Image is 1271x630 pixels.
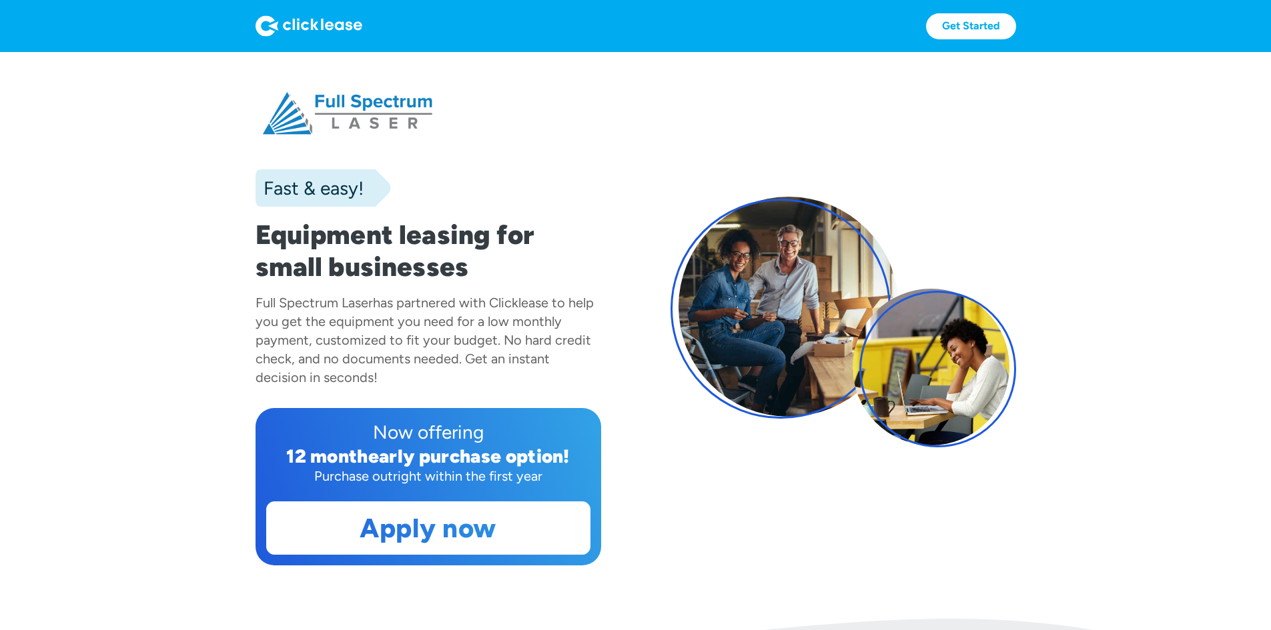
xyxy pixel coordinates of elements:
[853,289,1009,445] img: A woman sitting at her computer outside.
[256,219,601,283] h1: Equipment leasing for small businesses
[926,13,1016,39] a: Get Started
[256,295,373,311] div: Full Spectrum Laser
[256,15,362,37] img: Logo
[266,419,590,445] div: Now offering
[267,502,590,554] a: Apply now
[256,175,364,201] div: Fast & easy!
[286,445,368,467] div: 12 month
[256,295,594,385] div: has partnered with Clicklease to help you get the equipment you need for a low monthly payment, c...
[266,467,590,485] div: Purchase outright within the first year
[368,445,570,467] div: early purchase option!
[679,197,899,417] img: A man and a woman sitting in a warehouse or shipping center.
